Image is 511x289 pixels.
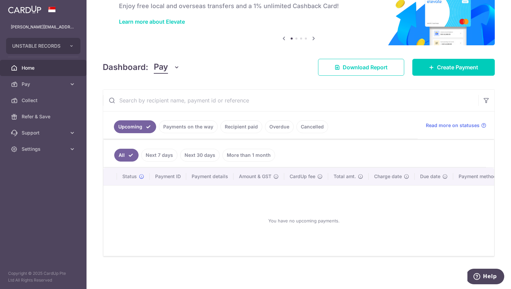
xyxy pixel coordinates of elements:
a: Next 30 days [180,149,220,162]
span: Amount & GST [239,173,271,180]
p: [PERSON_NAME][EMAIL_ADDRESS][PERSON_NAME][DOMAIN_NAME] [11,24,76,30]
th: Payment ID [150,168,186,185]
button: UNSTABLE RECORDS [6,38,80,54]
button: Pay [154,61,180,74]
span: Pay [154,61,168,74]
a: Upcoming [114,120,156,133]
th: Payment method [453,168,505,185]
span: Pay [22,81,66,88]
div: You have no upcoming payments. [112,191,496,250]
a: Cancelled [296,120,328,133]
span: UNSTABLE RECORDS [12,43,62,49]
span: Read more on statuses [426,122,480,129]
a: Download Report [318,59,404,76]
h4: Dashboard: [103,61,148,73]
span: Download Report [343,63,388,71]
img: CardUp [8,5,41,14]
a: Next 7 days [141,149,177,162]
span: Refer & Save [22,113,66,120]
a: More than 1 month [222,149,275,162]
span: Collect [22,97,66,104]
a: Overdue [265,120,294,133]
a: Read more on statuses [426,122,486,129]
iframe: Opens a widget where you can find more information [467,269,504,286]
h6: Enjoy free local and overseas transfers and a 1% unlimited Cashback Card! [119,2,479,10]
span: Create Payment [437,63,478,71]
th: Payment details [186,168,234,185]
span: Home [22,65,66,71]
a: Recipient paid [220,120,262,133]
span: Total amt. [334,173,356,180]
span: Due date [420,173,440,180]
span: Support [22,129,66,136]
span: Charge date [374,173,402,180]
a: Create Payment [412,59,495,76]
a: All [114,149,139,162]
input: Search by recipient name, payment id or reference [103,90,478,111]
a: Payments on the way [159,120,218,133]
span: Status [122,173,137,180]
a: Learn more about Elevate [119,18,185,25]
span: Settings [22,146,66,152]
span: CardUp fee [290,173,315,180]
